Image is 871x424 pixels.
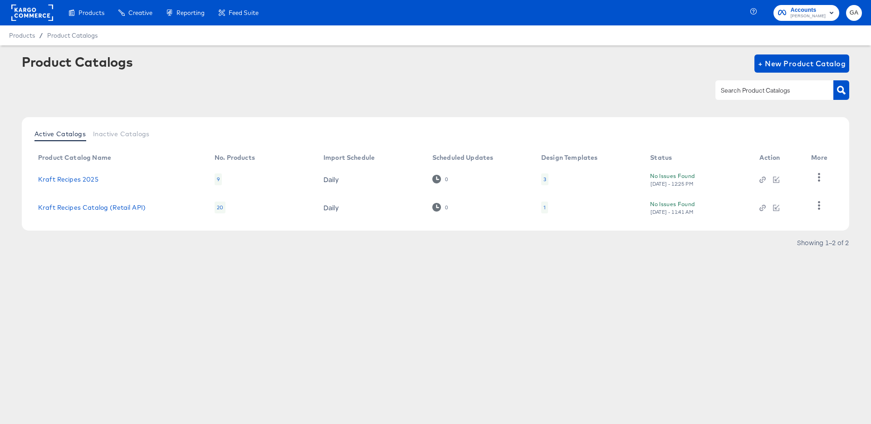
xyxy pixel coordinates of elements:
div: 3 [543,176,546,183]
div: 1 [543,204,546,211]
a: Product Catalogs [47,32,98,39]
div: 0 [445,204,448,211]
div: 3 [541,173,548,185]
button: GA [846,5,862,21]
a: Kraft Recipes 2025 [38,176,98,183]
div: 20 [215,202,225,213]
button: Accounts[PERSON_NAME] [773,5,839,21]
div: Import Schedule [323,154,375,161]
div: Scheduled Updates [432,154,494,161]
div: Design Templates [541,154,597,161]
td: Daily [316,165,425,193]
div: 9 [215,173,222,185]
div: Showing 1–2 of 2 [797,239,849,246]
th: More [804,151,838,165]
span: Active Catalogs [34,130,86,138]
a: Kraft Recipes Catalog (Retail API) [38,204,146,211]
input: Search Product Catalogs [719,85,816,96]
div: 0 [445,176,448,182]
span: Creative [128,9,152,16]
div: 1 [541,202,548,213]
span: Feed Suite [229,9,259,16]
span: + New Product Catalog [758,57,846,70]
td: Daily [316,193,425,222]
span: GA [850,8,858,18]
th: Action [752,151,804,165]
div: 0 [432,175,448,183]
div: Product Catalogs [22,54,132,69]
span: Inactive Catalogs [93,130,150,138]
span: [PERSON_NAME] [791,13,826,20]
div: Product Catalog Name [38,154,111,161]
span: Accounts [791,5,826,15]
span: Reporting [176,9,205,16]
th: Status [643,151,752,165]
div: No. Products [215,154,255,161]
span: / [35,32,47,39]
span: Products [9,32,35,39]
button: + New Product Catalog [754,54,849,73]
div: 0 [432,203,448,212]
span: Products [78,9,104,16]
